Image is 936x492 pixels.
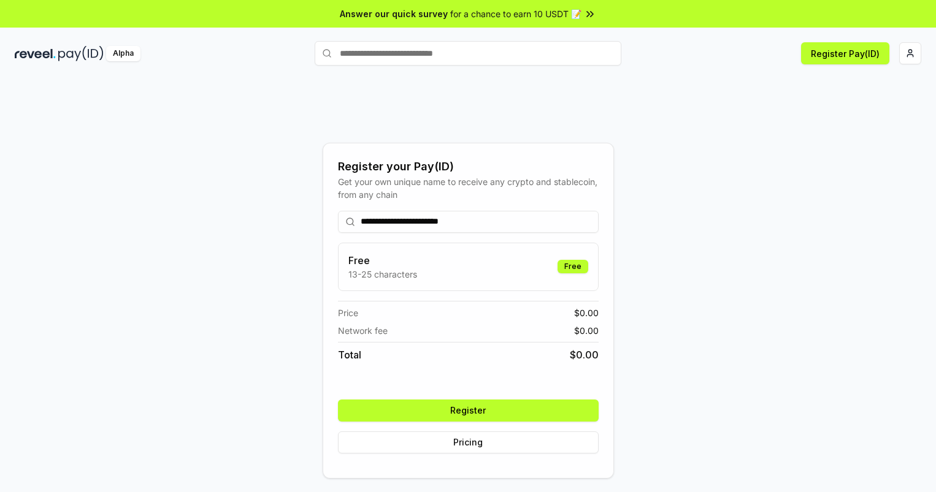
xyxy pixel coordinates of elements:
[338,306,358,319] span: Price
[570,347,599,362] span: $ 0.00
[106,46,140,61] div: Alpha
[338,431,599,453] button: Pricing
[348,253,417,268] h3: Free
[801,42,889,64] button: Register Pay(ID)
[348,268,417,281] p: 13-25 characters
[450,7,581,20] span: for a chance to earn 10 USDT 📝
[340,7,448,20] span: Answer our quick survey
[15,46,56,61] img: reveel_dark
[338,324,388,337] span: Network fee
[558,260,588,273] div: Free
[338,158,599,175] div: Register your Pay(ID)
[338,399,599,422] button: Register
[338,175,599,201] div: Get your own unique name to receive any crypto and stablecoin, from any chain
[338,347,361,362] span: Total
[58,46,104,61] img: pay_id
[574,306,599,319] span: $ 0.00
[574,324,599,337] span: $ 0.00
